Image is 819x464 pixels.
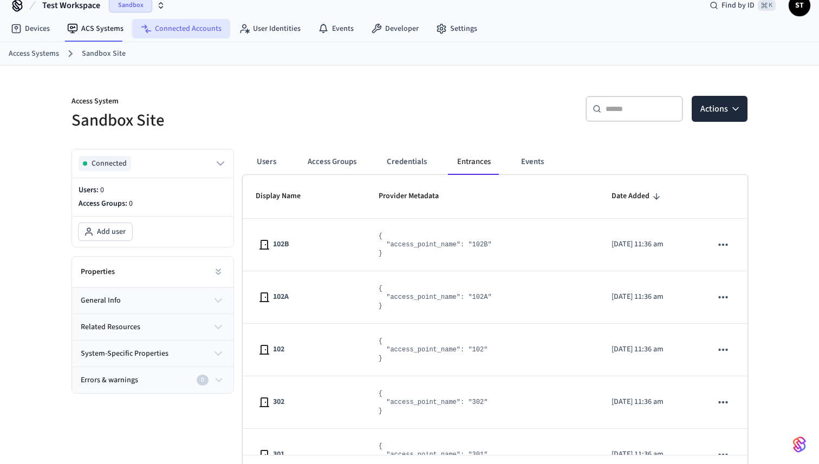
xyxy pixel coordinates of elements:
[612,188,649,205] span: Date Added
[230,19,309,38] a: User Identities
[256,188,315,205] span: Display Name
[512,149,552,175] button: Events
[612,449,686,460] p: [DATE] 11:36 am
[92,158,127,169] span: Connected
[299,149,365,175] button: Access Groups
[79,223,132,240] button: Add user
[100,185,104,195] span: 0
[793,436,806,453] img: SeamLogoGradient.69752ec5.svg
[448,149,499,175] button: Entrances
[612,239,686,250] p: [DATE] 11:36 am
[379,188,453,205] span: Provider Metadata
[79,198,227,210] p: Access Groups:
[129,198,133,209] span: 0
[81,348,168,360] span: system-specific properties
[612,344,686,355] p: [DATE] 11:36 am
[72,341,233,367] button: system-specific properties
[612,188,664,205] span: Date Added
[273,449,284,460] span: 301
[71,96,403,109] p: Access System
[81,266,115,277] h2: Properties
[132,19,230,38] a: Connected Accounts
[273,344,284,355] span: 102
[379,232,492,258] pre: { "access_point_name": "102B" }
[273,396,284,408] span: 302
[692,96,747,122] button: Actions
[273,239,289,250] span: 102B
[9,48,59,60] a: Access Systems
[71,109,403,132] h5: Sandbox Site
[379,389,488,415] pre: { "access_point_name": "302" }
[612,291,686,303] p: [DATE] 11:36 am
[362,19,427,38] a: Developer
[79,156,227,171] button: Connected
[427,19,486,38] a: Settings
[197,375,209,385] div: 0
[612,396,686,408] p: [DATE] 11:36 am
[81,322,140,333] span: related resources
[2,19,58,38] a: Devices
[309,19,362,38] a: Events
[82,48,126,60] a: Sandbox Site
[247,149,286,175] button: Users
[379,284,492,310] pre: { "access_point_name": "102A" }
[81,295,121,306] span: general info
[378,149,435,175] button: Credentials
[72,367,233,393] button: Errors & warnings0
[72,314,233,340] button: related resources
[58,19,132,38] a: ACS Systems
[72,287,233,313] button: general info
[81,375,138,386] span: Errors & warnings
[379,337,488,363] pre: { "access_point_name": "102" }
[79,185,227,196] p: Users:
[97,226,126,237] span: Add user
[273,291,289,303] span: 102A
